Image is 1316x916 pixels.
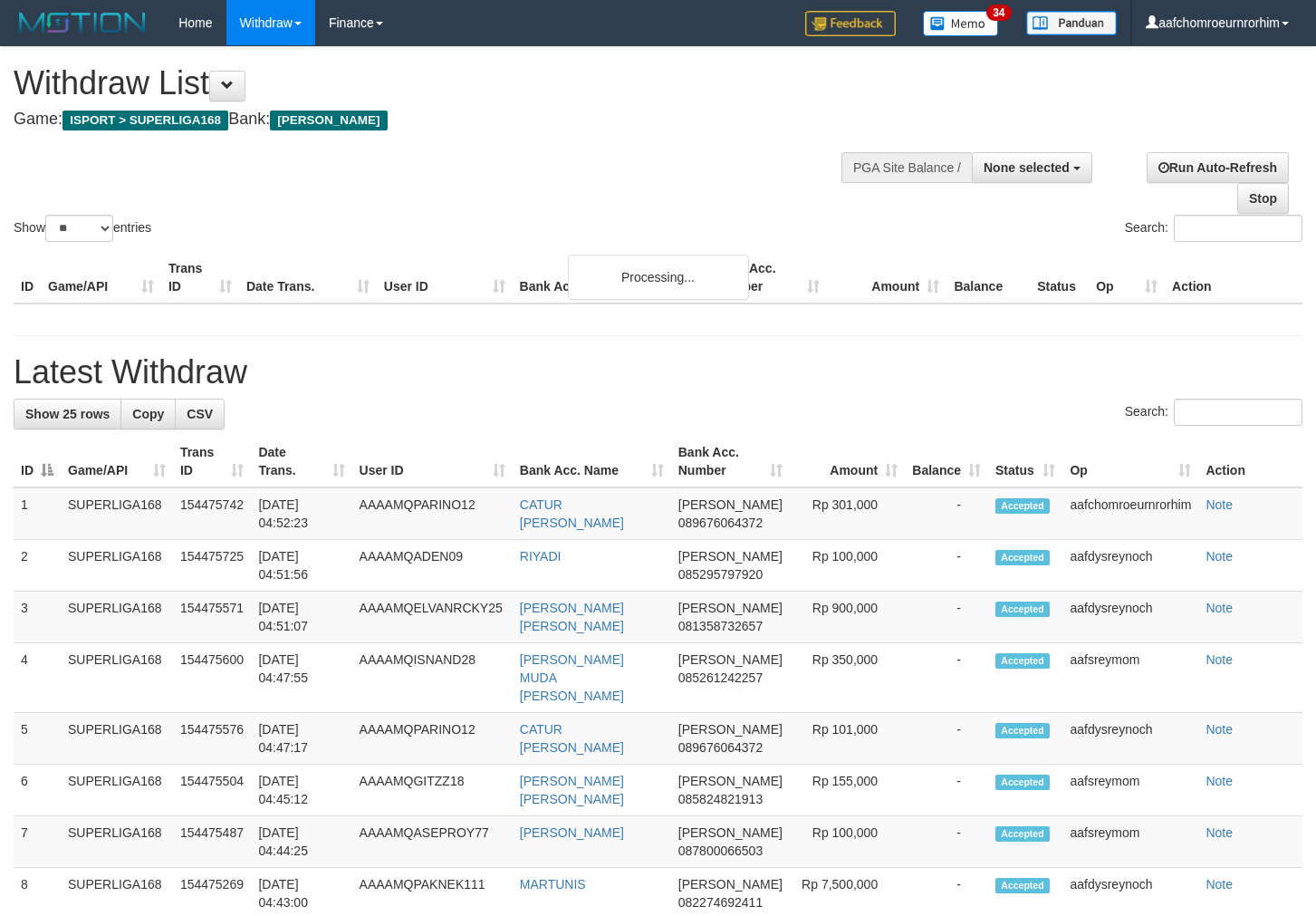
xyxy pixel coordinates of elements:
td: - [905,643,988,713]
a: MARTUNIS [520,877,586,892]
a: Stop [1237,183,1289,214]
th: Date Trans. [239,252,377,304]
td: 7 [14,816,61,868]
td: 154475600 [173,643,252,713]
td: aafsreymom [1062,816,1198,868]
a: [PERSON_NAME] [520,825,624,840]
td: [DATE] 04:47:17 [251,713,351,765]
th: Op: activate to sort column ascending [1062,436,1198,487]
img: MOTION_logo.png [14,9,151,36]
td: - [905,765,988,816]
td: AAAAMQISNAND28 [352,643,513,713]
th: ID: activate to sort column descending [14,436,61,487]
td: aafsreymom [1062,765,1198,816]
a: Note [1206,774,1233,788]
th: Game/API: activate to sort column ascending [61,436,173,487]
th: Game/API [41,252,161,304]
td: Rp 155,000 [790,765,905,816]
span: CSV [187,407,213,421]
label: Show entries [14,215,151,242]
td: SUPERLIGA168 [61,765,173,816]
span: Show 25 rows [25,407,110,421]
a: Note [1206,652,1233,667]
h1: Latest Withdraw [14,354,1302,391]
h1: Withdraw List [14,65,860,101]
span: [PERSON_NAME] [270,111,387,130]
td: SUPERLIGA168 [61,643,173,713]
a: [PERSON_NAME] MUDA [PERSON_NAME] [520,652,624,703]
td: [DATE] 04:45:12 [251,765,351,816]
a: CSV [175,399,225,429]
td: 154475742 [173,487,252,540]
a: Note [1206,825,1233,840]
td: aafsreymom [1062,643,1198,713]
td: - [905,487,988,540]
td: SUPERLIGA168 [61,816,173,868]
a: RIYADI [520,549,562,564]
th: Bank Acc. Number: activate to sort column ascending [671,436,790,487]
a: CATUR [PERSON_NAME] [520,497,624,530]
td: AAAAMQPARINO12 [352,713,513,765]
input: Search: [1174,215,1302,242]
h4: Game: Bank: [14,111,860,129]
img: panduan.png [1026,11,1117,35]
select: Showentries [45,215,113,242]
td: 2 [14,540,61,592]
span: Accepted [995,826,1050,842]
a: CATUR [PERSON_NAME] [520,722,624,755]
span: Accepted [995,723,1050,738]
td: 154475576 [173,713,252,765]
td: Rp 900,000 [790,592,905,643]
td: AAAAMQELVANRCKY25 [352,592,513,643]
td: aafchomroeurnrorhim [1062,487,1198,540]
td: [DATE] 04:51:56 [251,540,351,592]
span: [PERSON_NAME] [678,601,783,615]
td: Rp 101,000 [790,713,905,765]
td: aafdysreynoch [1062,592,1198,643]
span: Accepted [995,602,1050,617]
span: [PERSON_NAME] [678,549,783,564]
td: - [905,592,988,643]
td: AAAAMQPARINO12 [352,487,513,540]
td: - [905,816,988,868]
span: [PERSON_NAME] [678,877,783,892]
a: Note [1206,601,1233,615]
span: Accepted [995,653,1050,669]
td: - [905,713,988,765]
td: 1 [14,487,61,540]
td: 4 [14,643,61,713]
a: Show 25 rows [14,399,121,429]
th: Amount [827,252,946,304]
span: [PERSON_NAME] [678,825,783,840]
a: Note [1206,877,1233,892]
span: Copy 085295797920 to clipboard [678,567,763,582]
td: [DATE] 04:47:55 [251,643,351,713]
a: [PERSON_NAME] [PERSON_NAME] [520,774,624,806]
td: 154475504 [173,765,252,816]
span: Copy 085824821913 to clipboard [678,792,763,806]
th: Bank Acc. Name [513,252,708,304]
td: 5 [14,713,61,765]
div: Processing... [568,255,749,300]
th: Balance: activate to sort column ascending [905,436,988,487]
img: Button%20Memo.svg [923,11,999,36]
a: Note [1206,497,1233,512]
td: AAAAMQADEN09 [352,540,513,592]
th: Status: activate to sort column ascending [988,436,1062,487]
td: Rp 301,000 [790,487,905,540]
span: [PERSON_NAME] [678,652,783,667]
td: aafdysreynoch [1062,540,1198,592]
td: SUPERLIGA168 [61,487,173,540]
th: Bank Acc. Name: activate to sort column ascending [513,436,671,487]
span: Copy [132,407,164,421]
th: User ID: activate to sort column ascending [352,436,513,487]
th: User ID [377,252,513,304]
th: Action [1198,436,1302,487]
td: 154475571 [173,592,252,643]
td: Rp 100,000 [790,540,905,592]
label: Search: [1125,399,1302,426]
a: Copy [120,399,176,429]
span: Copy 087800066503 to clipboard [678,844,763,858]
td: SUPERLIGA168 [61,713,173,765]
th: Bank Acc. Number [707,252,827,304]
